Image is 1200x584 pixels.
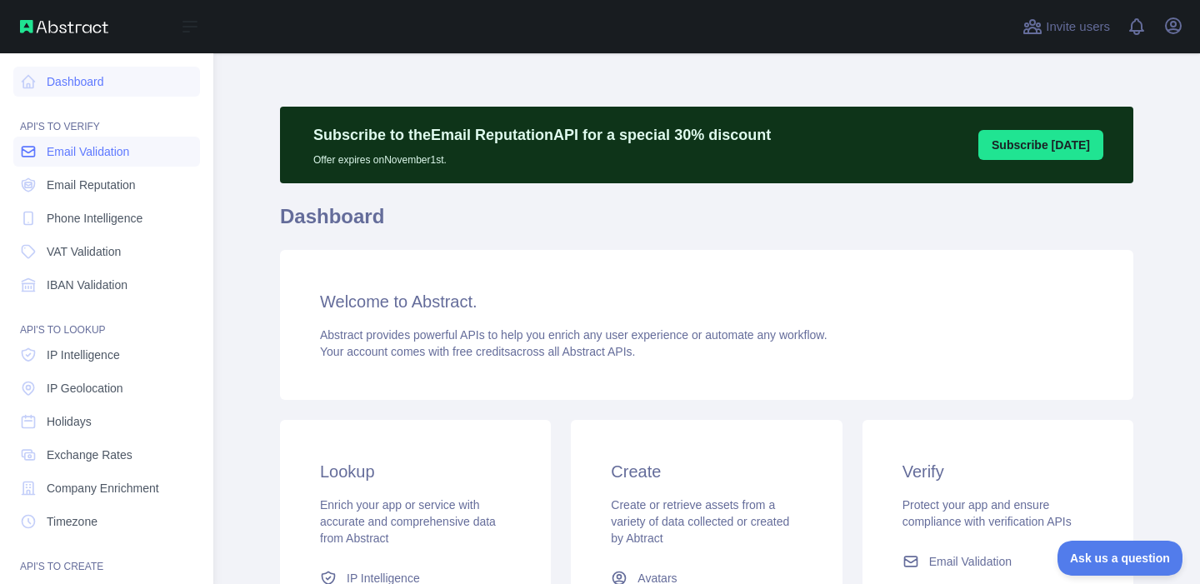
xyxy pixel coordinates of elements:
span: Email Validation [929,553,1012,570]
div: API'S TO CREATE [13,540,200,573]
span: IP Intelligence [47,347,120,363]
a: IP Intelligence [13,340,200,370]
span: free credits [452,345,510,358]
span: Phone Intelligence [47,210,142,227]
a: Company Enrichment [13,473,200,503]
span: Protect your app and ensure compliance with verification APIs [902,498,1072,528]
a: Email Reputation [13,170,200,200]
span: Timezone [47,513,97,530]
div: API'S TO VERIFY [13,100,200,133]
span: Create or retrieve assets from a variety of data collected or created by Abtract [611,498,789,545]
span: Email Validation [47,143,129,160]
h3: Verify [902,460,1093,483]
p: Subscribe to the Email Reputation API for a special 30 % discount [313,123,771,147]
button: Invite users [1019,13,1113,40]
a: Timezone [13,507,200,537]
h3: Create [611,460,802,483]
a: Dashboard [13,67,200,97]
span: Email Reputation [47,177,136,193]
span: Company Enrichment [47,480,159,497]
iframe: Toggle Customer Support [1057,541,1183,576]
span: Abstract provides powerful APIs to help you enrich any user experience or automate any workflow. [320,328,827,342]
a: Holidays [13,407,200,437]
span: IBAN Validation [47,277,127,293]
h3: Welcome to Abstract. [320,290,1093,313]
span: IP Geolocation [47,380,123,397]
a: Exchange Rates [13,440,200,470]
a: VAT Validation [13,237,200,267]
a: Phone Intelligence [13,203,200,233]
h3: Lookup [320,460,511,483]
span: Exchange Rates [47,447,132,463]
p: Offer expires on November 1st. [313,147,771,167]
h1: Dashboard [280,203,1133,243]
span: Enrich your app or service with accurate and comprehensive data from Abstract [320,498,496,545]
button: Subscribe [DATE] [978,130,1103,160]
span: Your account comes with across all Abstract APIs. [320,345,635,358]
a: Email Validation [896,547,1100,577]
img: Abstract API [20,20,108,33]
a: IBAN Validation [13,270,200,300]
span: Invite users [1046,17,1110,37]
span: VAT Validation [47,243,121,260]
span: Holidays [47,413,92,430]
a: IP Geolocation [13,373,200,403]
a: Email Validation [13,137,200,167]
div: API'S TO LOOKUP [13,303,200,337]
